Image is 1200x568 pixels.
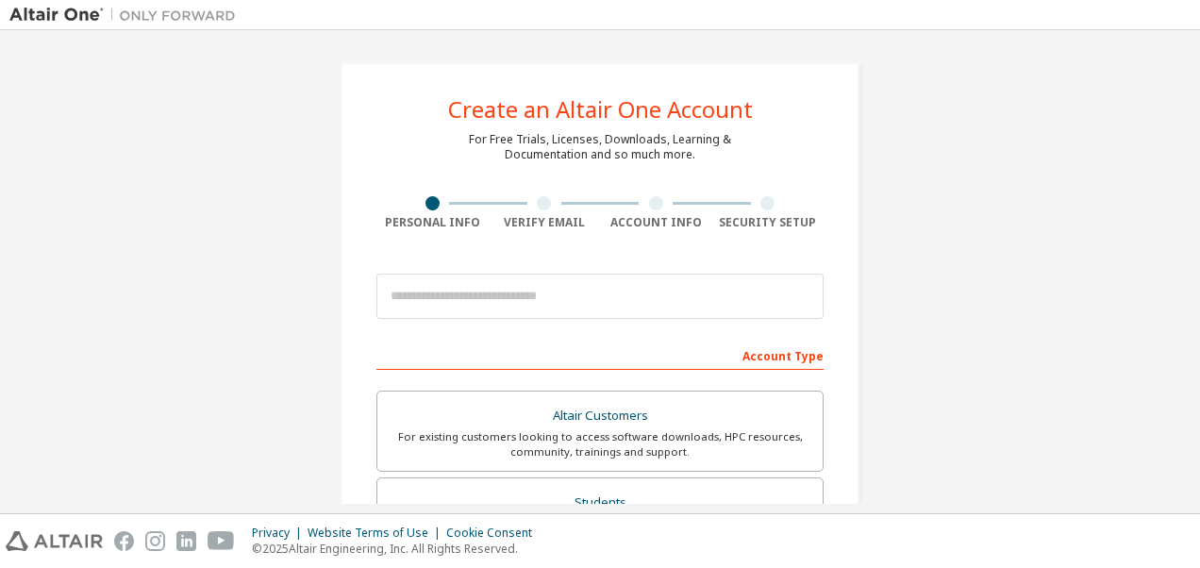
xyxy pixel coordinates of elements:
img: Altair One [9,6,245,25]
div: Altair Customers [389,403,811,429]
div: For Free Trials, Licenses, Downloads, Learning & Documentation and so much more. [469,132,731,162]
div: Verify Email [489,215,601,230]
div: Personal Info [376,215,489,230]
div: Security Setup [712,215,825,230]
img: linkedin.svg [176,531,196,551]
div: Cookie Consent [446,526,543,541]
div: Students [389,490,811,516]
div: For existing customers looking to access software downloads, HPC resources, community, trainings ... [389,429,811,459]
div: Privacy [252,526,308,541]
div: Website Terms of Use [308,526,446,541]
p: © 2025 Altair Engineering, Inc. All Rights Reserved. [252,541,543,557]
img: youtube.svg [208,531,235,551]
div: Account Info [600,215,712,230]
div: Create an Altair One Account [448,98,753,121]
img: facebook.svg [114,531,134,551]
div: Account Type [376,340,824,370]
img: altair_logo.svg [6,531,103,551]
img: instagram.svg [145,531,165,551]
